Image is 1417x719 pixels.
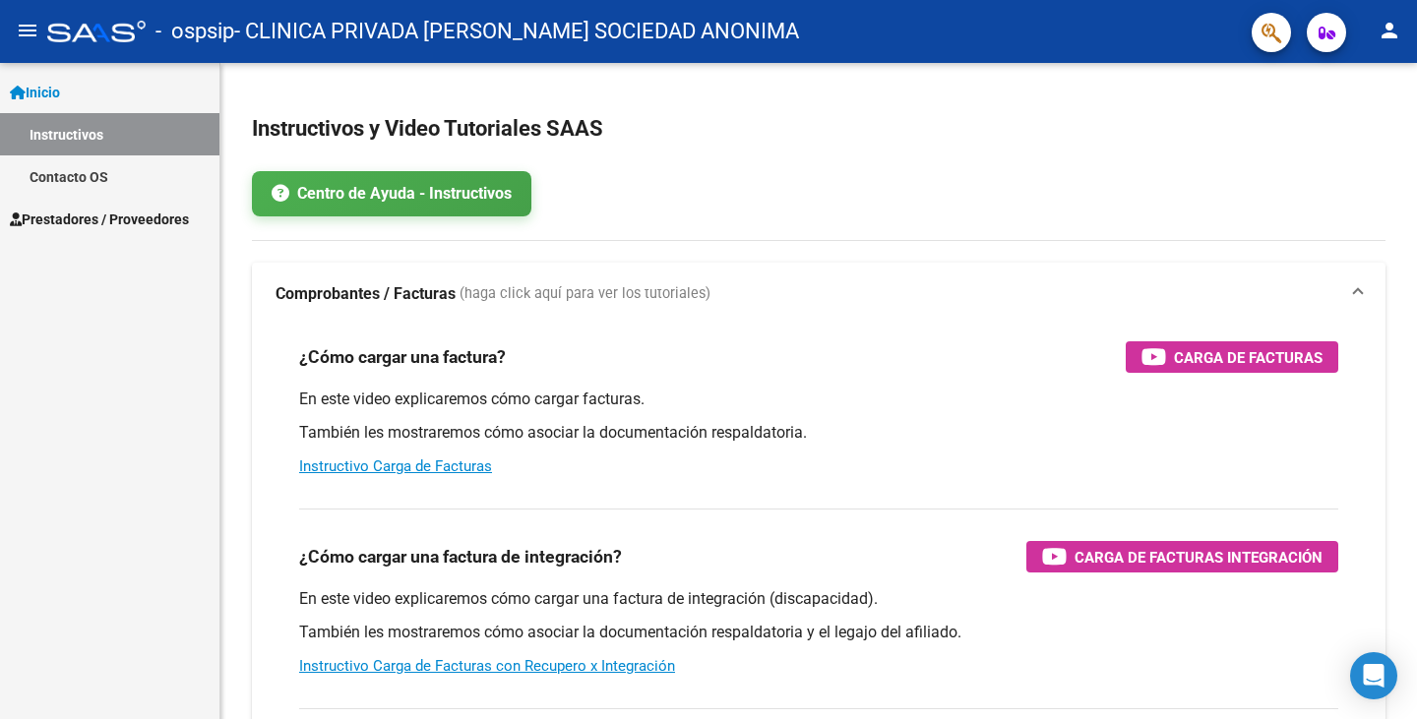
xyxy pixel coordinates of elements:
p: También les mostraremos cómo asociar la documentación respaldatoria y el legajo del afiliado. [299,622,1338,643]
a: Centro de Ayuda - Instructivos [252,171,531,216]
div: Open Intercom Messenger [1350,652,1397,699]
a: Instructivo Carga de Facturas [299,457,492,475]
a: Instructivo Carga de Facturas con Recupero x Integración [299,657,675,675]
strong: Comprobantes / Facturas [276,283,456,305]
mat-expansion-panel-header: Comprobantes / Facturas (haga click aquí para ver los tutoriales) [252,263,1386,326]
span: (haga click aquí para ver los tutoriales) [460,283,710,305]
mat-icon: person [1378,19,1401,42]
p: En este video explicaremos cómo cargar facturas. [299,389,1338,410]
button: Carga de Facturas Integración [1026,541,1338,572]
span: - CLINICA PRIVADA [PERSON_NAME] SOCIEDAD ANONIMA [234,10,799,53]
mat-icon: menu [16,19,39,42]
h3: ¿Cómo cargar una factura? [299,343,506,371]
span: - ospsip [155,10,234,53]
p: También les mostraremos cómo asociar la documentación respaldatoria. [299,422,1338,444]
h3: ¿Cómo cargar una factura de integración? [299,543,622,570]
button: Carga de Facturas [1126,341,1338,373]
h2: Instructivos y Video Tutoriales SAAS [252,110,1386,148]
p: En este video explicaremos cómo cargar una factura de integración (discapacidad). [299,588,1338,610]
span: Inicio [10,82,60,103]
span: Carga de Facturas Integración [1075,545,1323,569]
span: Carga de Facturas [1174,345,1323,370]
span: Prestadores / Proveedores [10,209,189,230]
